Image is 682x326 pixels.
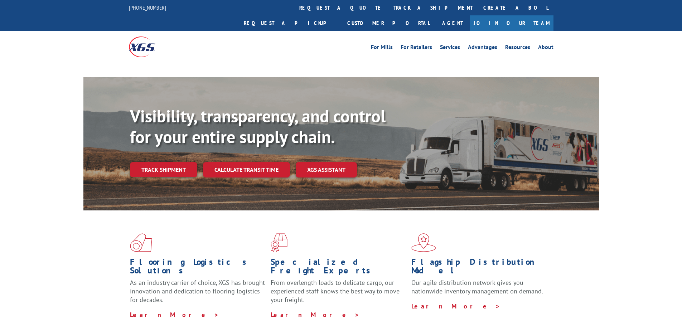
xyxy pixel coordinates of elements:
[296,162,357,177] a: XGS ASSISTANT
[440,44,460,52] a: Services
[371,44,393,52] a: For Mills
[130,233,152,252] img: xgs-icon-total-supply-chain-intelligence-red
[238,15,342,31] a: Request a pickup
[130,162,197,177] a: Track shipment
[271,233,287,252] img: xgs-icon-focused-on-flooring-red
[470,15,553,31] a: Join Our Team
[203,162,290,177] a: Calculate transit time
[411,278,543,295] span: Our agile distribution network gives you nationwide inventory management on demand.
[435,15,470,31] a: Agent
[411,302,500,310] a: Learn More >
[271,311,360,319] a: Learn More >
[130,278,265,304] span: As an industry carrier of choice, XGS has brought innovation and dedication to flooring logistics...
[130,258,265,278] h1: Flooring Logistics Solutions
[271,278,406,310] p: From overlength loads to delicate cargo, our experienced staff knows the best way to move your fr...
[271,258,406,278] h1: Specialized Freight Experts
[538,44,553,52] a: About
[342,15,435,31] a: Customer Portal
[130,311,219,319] a: Learn More >
[505,44,530,52] a: Resources
[129,4,166,11] a: [PHONE_NUMBER]
[401,44,432,52] a: For Retailers
[411,233,436,252] img: xgs-icon-flagship-distribution-model-red
[468,44,497,52] a: Advantages
[130,105,386,148] b: Visibility, transparency, and control for your entire supply chain.
[411,258,547,278] h1: Flagship Distribution Model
